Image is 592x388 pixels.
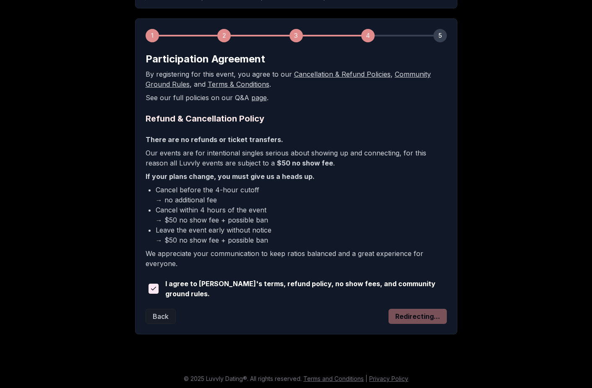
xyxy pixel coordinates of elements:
a: Cancellation & Refund Policies [294,70,391,78]
div: 3 [289,29,303,42]
div: 2 [217,29,231,42]
p: We appreciate your communication to keep ratios balanced and a great experience for everyone. [146,248,447,269]
span: | [365,375,368,382]
button: Back [146,309,176,324]
span: I agree to [PERSON_NAME]'s terms, refund policy, no show fees, and community ground rules. [165,279,447,299]
h2: Refund & Cancellation Policy [146,113,447,124]
p: By registering for this event, you agree to our , , and . [146,69,447,89]
a: Terms & Conditions [208,80,269,88]
a: page [251,93,267,102]
a: Terms and Conditions [303,375,364,382]
li: Leave the event early without notice → $50 no show fee + possible ban [156,225,447,245]
div: 4 [361,29,375,42]
div: 5 [433,29,447,42]
b: $50 no show fee [277,159,333,167]
div: 1 [146,29,159,42]
p: Our events are for intentional singles serious about showing up and connecting, for this reason a... [146,148,447,168]
p: See our full policies on our Q&A . [146,93,447,103]
p: There are no refunds or ticket transfers. [146,135,447,145]
a: Privacy Policy [369,375,408,382]
p: If your plans change, you must give us a heads up. [146,171,447,181]
li: Cancel within 4 hours of the event → $50 no show fee + possible ban [156,205,447,225]
h2: Participation Agreement [146,52,447,66]
li: Cancel before the 4-hour cutoff → no additional fee [156,185,447,205]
